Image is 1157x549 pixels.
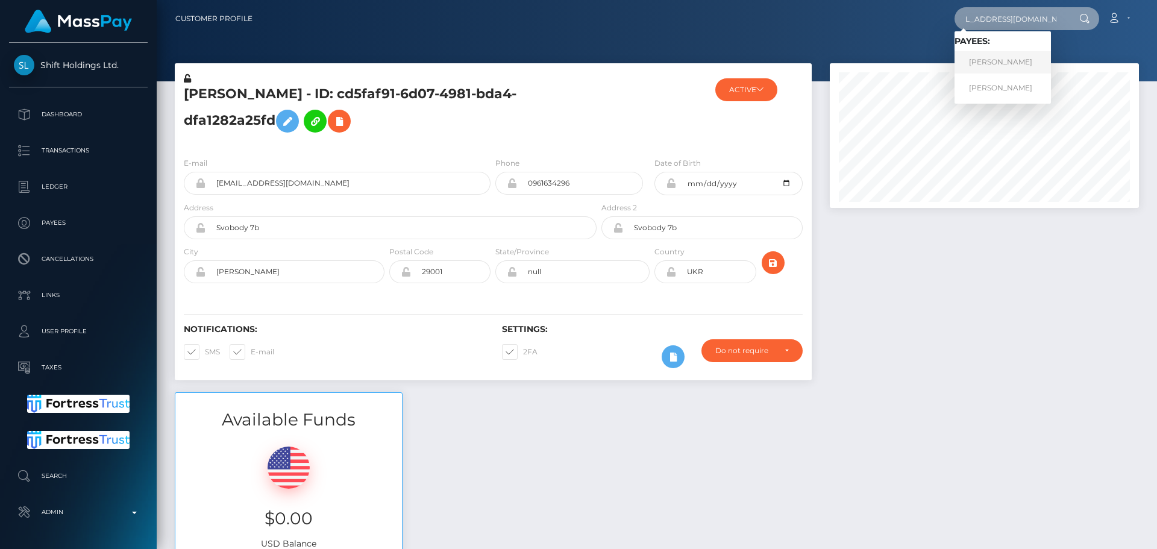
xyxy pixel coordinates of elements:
[654,246,685,257] label: Country
[9,316,148,347] a: User Profile
[502,324,802,334] h6: Settings:
[9,172,148,202] a: Ledger
[184,507,393,530] h3: $0.00
[495,246,549,257] label: State/Province
[9,244,148,274] a: Cancellations
[495,158,519,169] label: Phone
[184,344,220,360] label: SMS
[27,395,130,413] img: Fortress Trust
[230,344,274,360] label: E-mail
[654,158,701,169] label: Date of Birth
[9,60,148,71] span: Shift Holdings Ltd.
[14,322,143,340] p: User Profile
[955,7,1068,30] input: Search...
[9,353,148,383] a: Taxes
[14,178,143,196] p: Ledger
[14,503,143,521] p: Admin
[25,10,132,33] img: MassPay Logo
[9,280,148,310] a: Links
[268,447,310,489] img: USD.png
[701,339,803,362] button: Do not require
[14,214,143,232] p: Payees
[9,99,148,130] a: Dashboard
[9,136,148,166] a: Transactions
[14,286,143,304] p: Links
[14,55,34,75] img: Shift Holdings Ltd.
[715,346,775,356] div: Do not require
[955,77,1051,99] a: [PERSON_NAME]
[955,36,1051,46] h6: Payees:
[14,250,143,268] p: Cancellations
[502,344,538,360] label: 2FA
[389,246,433,257] label: Postal Code
[715,78,777,101] button: ACTIVE
[601,202,637,213] label: Address 2
[184,202,213,213] label: Address
[9,461,148,491] a: Search
[175,6,252,31] a: Customer Profile
[9,208,148,238] a: Payees
[184,158,207,169] label: E-mail
[27,431,130,449] img: Fortress Trust
[184,246,198,257] label: City
[175,408,402,431] h3: Available Funds
[184,324,484,334] h6: Notifications:
[184,85,590,139] h5: [PERSON_NAME] - ID: cd5faf91-6d07-4981-bda4-dfa1282a25fd
[14,467,143,485] p: Search
[14,142,143,160] p: Transactions
[9,497,148,527] a: Admin
[14,105,143,124] p: Dashboard
[14,359,143,377] p: Taxes
[955,51,1051,74] a: [PERSON_NAME]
